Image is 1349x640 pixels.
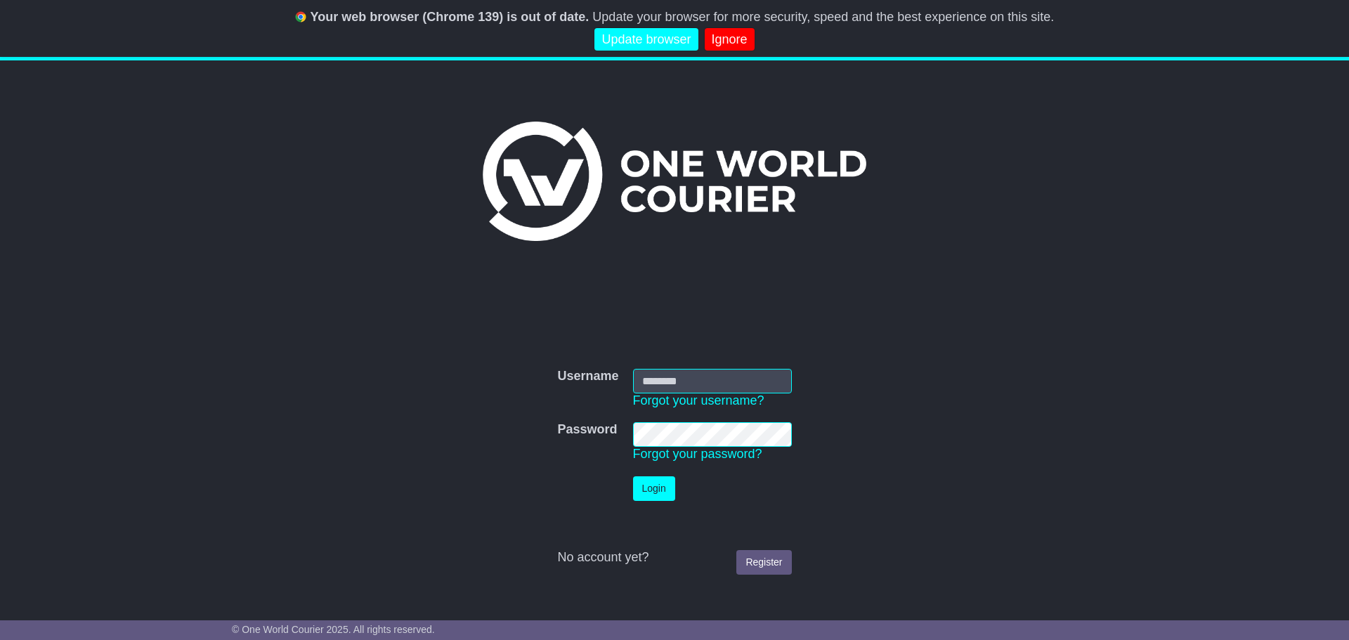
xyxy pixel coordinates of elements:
[557,422,617,438] label: Password
[633,393,764,407] a: Forgot your username?
[594,28,698,51] a: Update browser
[557,550,791,566] div: No account yet?
[633,476,675,501] button: Login
[736,550,791,575] a: Register
[483,122,866,241] img: One World
[311,10,589,24] b: Your web browser (Chrome 139) is out of date.
[232,624,435,635] span: © One World Courier 2025. All rights reserved.
[592,10,1054,24] span: Update your browser for more security, speed and the best experience on this site.
[557,369,618,384] label: Username
[633,447,762,461] a: Forgot your password?
[705,28,755,51] a: Ignore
